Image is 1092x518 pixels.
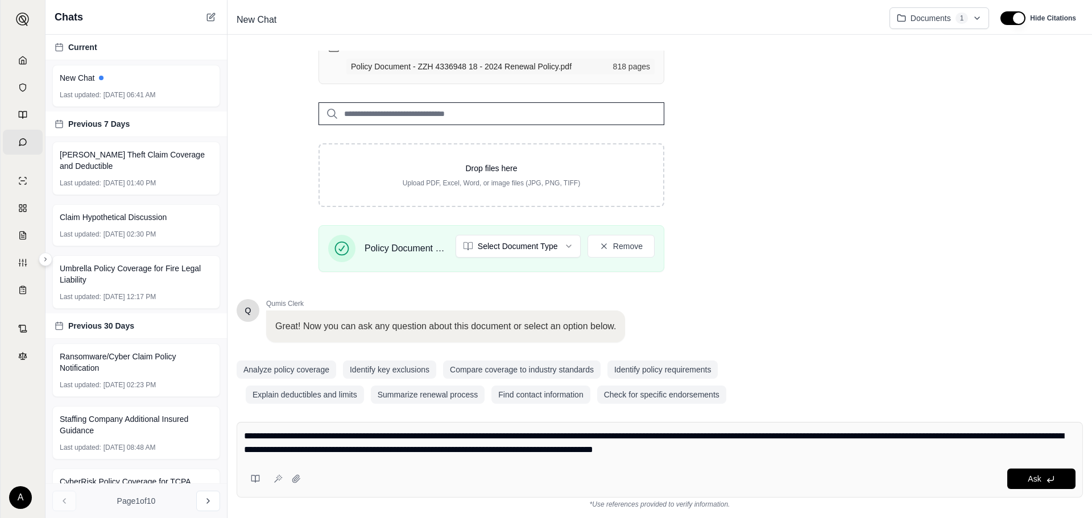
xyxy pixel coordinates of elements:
[371,386,485,404] button: Summarize renewal process
[3,196,43,221] a: Policy Comparisons
[365,242,446,255] span: Policy Document - ZZH 4336948 18 - 2024 Renewal Policy.pdf
[3,223,43,248] a: Claim Coverage
[3,130,43,155] a: Chat
[245,305,251,316] span: Hello
[232,11,880,29] div: Edit Title
[60,351,213,374] span: Ransomware/Cyber Claim Policy Notification
[104,380,156,389] span: [DATE] 02:23 PM
[246,386,364,404] button: Explain deductibles and limits
[60,476,213,499] span: CyberRisk Policy Coverage for TCPA Violations
[16,13,30,26] img: Expand sidebar
[3,48,43,73] a: Home
[104,443,156,452] span: [DATE] 08:48 AM
[237,498,1083,509] div: *Use references provided to verify information.
[11,8,34,31] button: Expand sidebar
[104,230,156,239] span: [DATE] 02:30 PM
[3,277,43,302] a: Coverage Table
[204,10,218,24] button: New Chat
[1028,474,1041,483] span: Ask
[607,360,718,379] button: Identify policy requirements
[890,7,990,29] button: Documents1
[3,316,43,341] a: Contract Analysis
[338,179,645,188] p: Upload PDF, Excel, Word, or image files (JPG, PNG, TIFF)
[60,413,213,436] span: Staffing Company Additional Insured Guidance
[351,61,606,72] span: Policy Document - ZZH 4336948 18 - 2024 Renewal Policy.pdf
[911,13,951,24] span: Documents
[55,9,83,25] span: Chats
[39,252,52,266] button: Expand sidebar
[60,212,167,223] span: Claim Hypothetical Discussion
[104,292,156,301] span: [DATE] 12:17 PM
[60,90,101,100] span: Last updated:
[68,118,130,130] span: Previous 7 Days
[237,360,336,379] button: Analyze policy coverage
[338,163,645,174] p: Drop files here
[3,250,43,275] a: Custom Report
[443,360,601,379] button: Compare coverage to industry standards
[597,386,726,404] button: Check for specific endorsements
[117,495,156,507] span: Page 1 of 10
[955,13,969,24] span: 1
[9,486,32,509] div: A
[104,179,156,188] span: [DATE] 01:40 PM
[60,292,101,301] span: Last updated:
[266,299,625,308] span: Qumis Clerk
[68,320,134,331] span: Previous 30 Days
[275,320,616,333] p: Great! Now you can ask any question about this document or select an option below.
[60,230,101,239] span: Last updated:
[60,263,213,285] span: Umbrella Policy Coverage for Fire Legal Liability
[60,443,101,452] span: Last updated:
[1007,469,1076,489] button: Ask
[60,149,213,172] span: [PERSON_NAME] Theft Claim Coverage and Deductible
[60,179,101,188] span: Last updated:
[3,102,43,127] a: Prompt Library
[60,380,101,389] span: Last updated:
[3,343,43,368] a: Legal Search Engine
[60,72,94,84] span: New Chat
[232,11,281,29] span: New Chat
[3,168,43,193] a: Single Policy
[343,360,436,379] button: Identify key exclusions
[3,75,43,100] a: Documents Vault
[491,386,590,404] button: Find contact information
[1030,14,1076,23] span: Hide Citations
[104,90,156,100] span: [DATE] 06:41 AM
[68,42,97,53] span: Current
[613,61,650,72] span: 818 pages
[588,235,655,258] button: Remove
